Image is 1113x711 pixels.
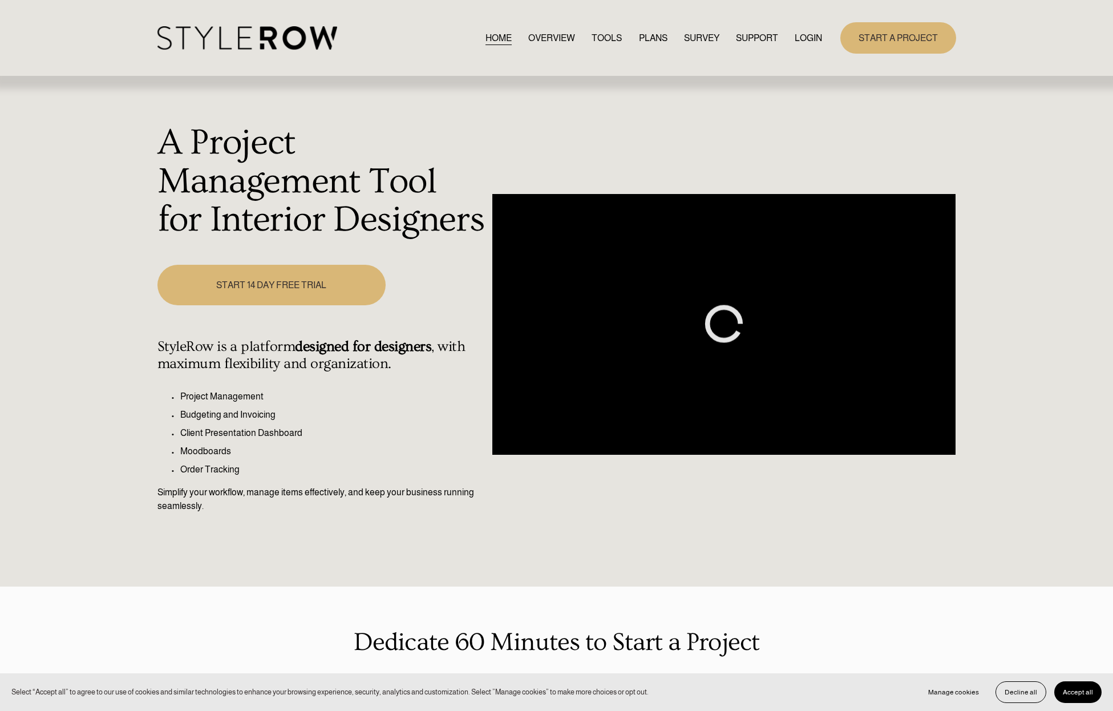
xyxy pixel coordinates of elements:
a: LOGIN [795,30,822,46]
a: START A PROJECT [840,22,956,54]
span: SUPPORT [736,31,778,45]
p: Select “Accept all” to agree to our use of cookies and similar technologies to enhance your brows... [11,686,649,697]
button: Accept all [1054,681,1102,703]
p: Dedicate 60 Minutes to Start a Project [157,623,956,661]
a: START 14 DAY FREE TRIAL [157,265,386,305]
button: Manage cookies [920,681,987,703]
span: Manage cookies [928,688,979,696]
h1: A Project Management Tool for Interior Designers [157,124,487,240]
a: PLANS [639,30,667,46]
button: Decline all [995,681,1046,703]
h4: StyleRow is a platform , with maximum flexibility and organization. [157,338,487,373]
a: OVERVIEW [528,30,575,46]
p: Simplify your workflow, manage items effectively, and keep your business running seamlessly. [157,486,487,513]
p: Budgeting and Invoicing [180,408,487,422]
p: Project Management [180,390,487,403]
img: StyleRow [157,26,337,50]
p: Client Presentation Dashboard [180,426,487,440]
a: TOOLS [592,30,622,46]
a: HOME [485,30,512,46]
strong: designed for designers [295,338,431,355]
span: Accept all [1063,688,1093,696]
p: Order Tracking [180,463,487,476]
a: SURVEY [684,30,719,46]
span: Decline all [1005,688,1037,696]
a: folder dropdown [736,30,778,46]
p: Moodboards [180,445,487,458]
